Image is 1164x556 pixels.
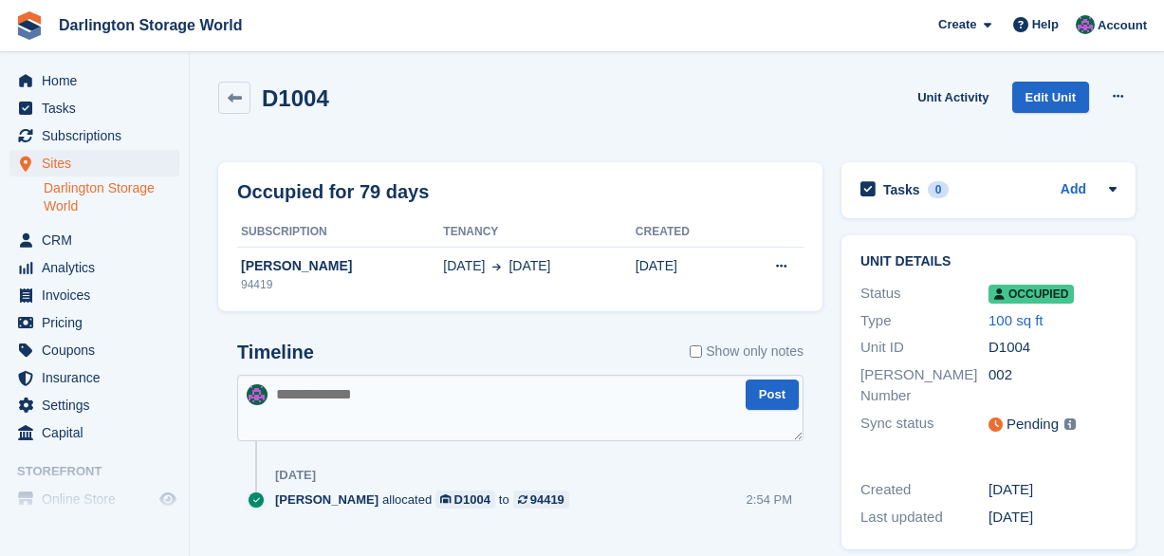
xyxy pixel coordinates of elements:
[1098,16,1147,35] span: Account
[42,254,156,281] span: Analytics
[237,342,314,363] h2: Timeline
[860,337,988,359] div: Unit ID
[42,419,156,446] span: Capital
[928,181,950,198] div: 0
[1064,418,1076,430] img: icon-info-grey-7440780725fd019a000dd9b08b2336e03edf1995a4989e88bcd33f0948082b44.svg
[1076,15,1095,34] img: Janine Watson
[42,309,156,336] span: Pricing
[9,282,179,308] a: menu
[636,217,732,248] th: Created
[9,227,179,253] a: menu
[860,364,988,407] div: [PERSON_NAME] Number
[690,342,804,361] label: Show only notes
[1061,179,1086,201] a: Add
[910,82,996,113] a: Unit Activity
[9,309,179,336] a: menu
[247,384,268,405] img: Janine Watson
[9,364,179,391] a: menu
[988,312,1044,328] a: 100 sq ft
[42,227,156,253] span: CRM
[860,254,1117,269] h2: Unit details
[237,177,429,206] h2: Occupied for 79 days
[988,507,1117,528] div: [DATE]
[9,486,179,512] a: menu
[454,491,490,509] div: D1004
[237,217,443,248] th: Subscription
[157,488,179,510] a: Preview store
[938,15,976,34] span: Create
[9,150,179,176] a: menu
[690,342,702,361] input: Show only notes
[747,491,792,509] div: 2:54 PM
[1032,15,1059,34] span: Help
[443,256,485,276] span: [DATE]
[9,122,179,149] a: menu
[443,217,635,248] th: Tenancy
[42,337,156,363] span: Coupons
[860,310,988,332] div: Type
[42,364,156,391] span: Insurance
[988,479,1117,501] div: [DATE]
[237,256,443,276] div: [PERSON_NAME]
[9,392,179,418] a: menu
[15,11,44,40] img: stora-icon-8386f47178a22dfd0bd8f6a31ec36ba5ce8667c1dd55bd0f319d3a0aa187defe.svg
[988,285,1074,304] span: Occupied
[42,95,156,121] span: Tasks
[1012,82,1089,113] a: Edit Unit
[860,507,988,528] div: Last updated
[262,85,329,111] h2: D1004
[9,67,179,94] a: menu
[17,462,189,481] span: Storefront
[860,283,988,305] div: Status
[513,491,569,509] a: 94419
[883,181,920,198] h2: Tasks
[860,479,988,501] div: Created
[435,491,495,509] a: D1004
[1007,414,1059,436] div: Pending
[988,337,1117,359] div: D1004
[275,491,579,509] div: allocated to
[275,468,316,483] div: [DATE]
[42,67,156,94] span: Home
[9,419,179,446] a: menu
[9,95,179,121] a: menu
[42,122,156,149] span: Subscriptions
[51,9,249,41] a: Darlington Storage World
[44,179,179,215] a: Darlington Storage World
[42,150,156,176] span: Sites
[988,364,1117,407] div: 002
[42,392,156,418] span: Settings
[237,276,443,293] div: 94419
[42,486,156,512] span: Online Store
[860,413,988,436] div: Sync status
[9,254,179,281] a: menu
[530,491,564,509] div: 94419
[636,247,732,304] td: [DATE]
[746,380,799,411] button: Post
[275,491,379,509] span: [PERSON_NAME]
[508,256,550,276] span: [DATE]
[9,337,179,363] a: menu
[42,282,156,308] span: Invoices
